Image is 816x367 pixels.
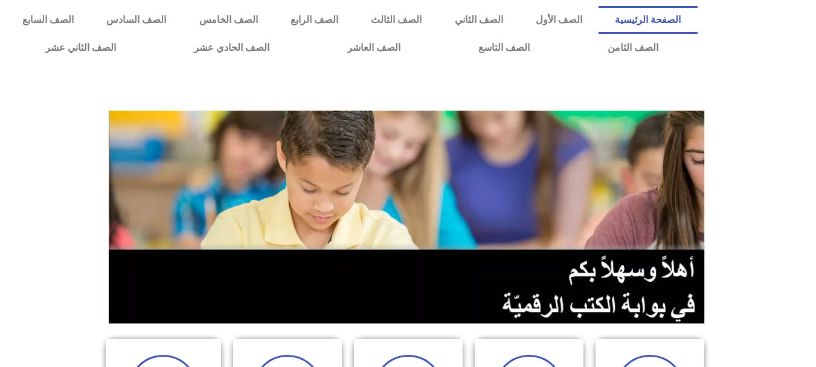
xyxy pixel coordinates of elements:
[439,6,519,34] a: الصف الثاني
[183,6,274,34] a: الصف الخامس
[155,34,308,62] a: الصف الحادي عشر
[90,6,182,34] a: الصف السادس
[6,6,90,34] a: الصف السابع
[599,6,697,34] a: الصفحة الرئيسية
[519,6,599,34] a: الصف الأول
[439,34,568,62] a: الصف التاسع
[6,34,155,62] a: الصف الثاني عشر
[308,34,439,62] a: الصف العاشر
[274,6,355,34] a: الصف الرابع
[568,34,697,62] a: الصف الثامن
[355,6,438,34] a: الصف الثالث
